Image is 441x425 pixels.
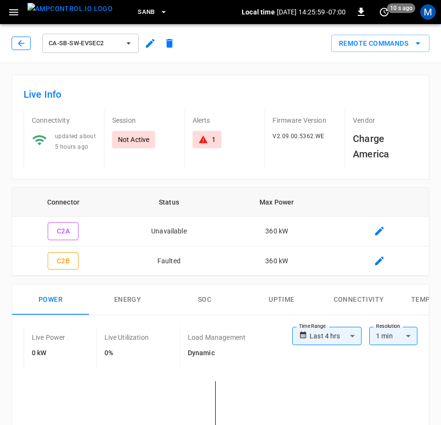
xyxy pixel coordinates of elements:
th: Max Power [223,188,330,217]
div: 1 [212,135,216,144]
span: updated about 5 hours ago [55,133,96,150]
label: Resolution [376,322,400,330]
p: Local time [242,7,275,17]
h6: Live Info [24,87,417,102]
div: profile-icon [420,4,436,20]
button: Remote Commands [331,35,429,52]
p: Vendor [353,116,417,125]
td: Faulted [115,246,223,276]
th: Connector [12,188,115,217]
p: Alerts [193,116,257,125]
h6: 0% [104,348,149,359]
h6: Dynamic [188,348,246,359]
span: ca-sb-sw-evseC2 [49,38,120,49]
button: SOC [166,284,243,315]
div: remote commands options [331,35,429,52]
th: Status [115,188,223,217]
p: [DATE] 14:25:59 -07:00 [277,7,346,17]
span: 10 s ago [387,3,415,13]
button: C2B [48,252,78,270]
img: ampcontrol.io logo [27,3,113,15]
button: Connectivity [320,284,397,315]
button: Power [12,284,89,315]
span: SanB [138,7,155,18]
button: Energy [89,284,166,315]
p: Firmware Version [272,116,337,125]
p: Session [112,116,177,125]
p: Load Management [188,333,246,342]
table: connector table [12,188,429,276]
div: 1 min [369,327,417,345]
td: 360 kW [223,217,330,246]
button: ca-sb-sw-evseC2 [42,34,139,53]
p: Connectivity [32,116,96,125]
button: SanB [134,3,171,22]
p: Live Utilization [104,333,149,342]
h6: Charge America [353,131,417,162]
label: Time Range [299,322,326,330]
td: 360 kW [223,246,330,276]
td: Unavailable [115,217,223,246]
button: Uptime [243,284,320,315]
span: V2.09.00.5362.WE [272,133,324,140]
div: Last 4 hrs [310,327,362,345]
button: C2A [48,222,78,240]
p: Live Power [32,333,65,342]
h6: 0 kW [32,348,65,359]
button: set refresh interval [376,4,392,20]
p: Not Active [118,135,150,144]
